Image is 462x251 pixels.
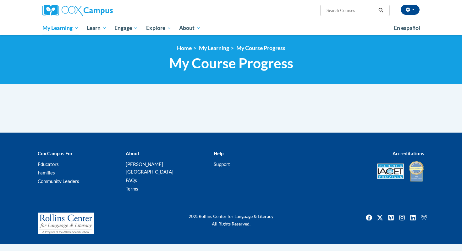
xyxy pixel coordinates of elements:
a: Pinterest [386,213,396,223]
img: Facebook group icon [419,213,429,223]
a: [PERSON_NAME][GEOGRAPHIC_DATA] [126,161,173,174]
b: About [126,151,140,156]
div: Rollins Center for Language & Literacy All Rights Reserved. [165,213,297,228]
img: Facebook icon [364,213,374,223]
a: Community Leaders [38,178,79,184]
a: Home [177,45,192,51]
a: Explore [142,21,175,35]
span: Learn [87,24,107,32]
img: Accredited IACET® Provider [377,163,404,179]
a: Facebook Group [419,213,429,223]
button: Account Settings [401,5,420,15]
a: Educators [38,161,59,167]
img: Cox Campus [42,5,113,16]
a: En español [390,21,424,35]
span: Explore [146,24,171,32]
a: Families [38,170,55,175]
a: My Learning [199,45,229,51]
a: Instagram [397,213,407,223]
a: Cox Campus [42,5,162,16]
a: Twitter [375,213,385,223]
img: IDA® Accredited [409,160,424,182]
a: Linkedin [408,213,418,223]
span: Engage [114,24,138,32]
a: Terms [126,186,138,191]
span: 2025 [189,214,199,219]
div: Main menu [33,21,429,35]
img: Rollins Center for Language & Literacy - A Program of the Atlanta Speech School [38,213,94,235]
b: Accreditations [393,151,424,156]
b: Help [214,151,223,156]
span: My Course Progress [169,55,293,71]
img: Instagram icon [397,213,407,223]
a: About [175,21,205,35]
input: Search Courses [326,7,376,14]
a: FAQs [126,177,137,183]
a: Facebook [364,213,374,223]
a: My Course Progress [236,45,285,51]
img: Pinterest icon [386,213,396,223]
a: Engage [110,21,142,35]
a: My Learning [38,21,83,35]
a: Support [214,161,230,167]
span: About [179,24,201,32]
img: Twitter icon [375,213,385,223]
a: Learn [83,21,111,35]
button: Search [376,7,386,14]
span: My Learning [42,24,79,32]
span: En español [394,25,420,31]
img: LinkedIn icon [408,213,418,223]
b: Cox Campus For [38,151,73,156]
